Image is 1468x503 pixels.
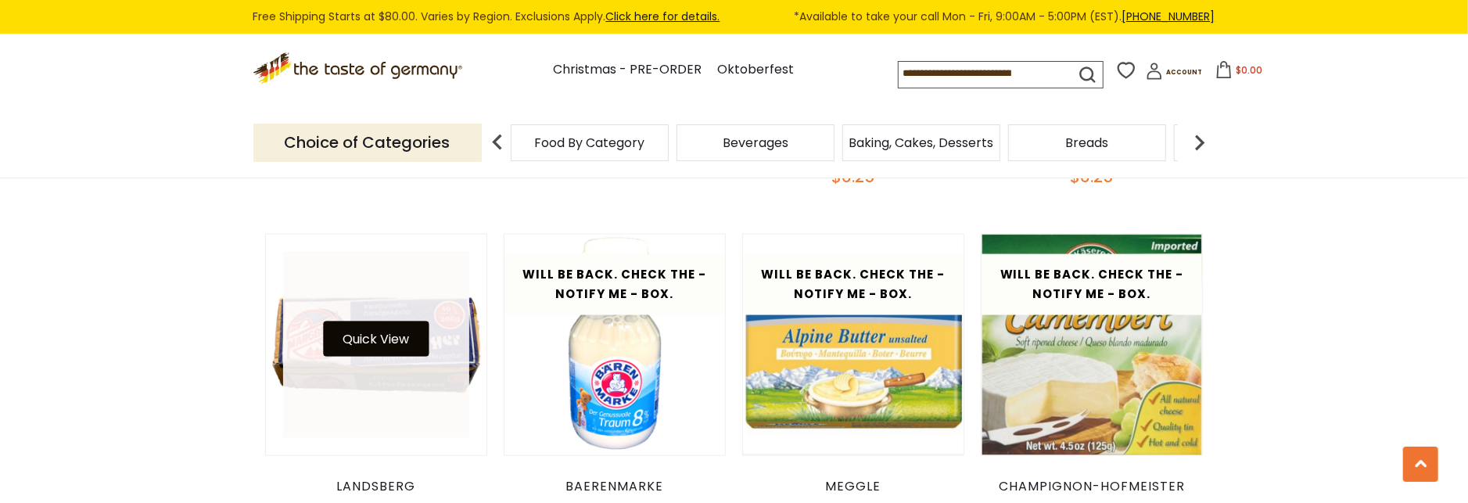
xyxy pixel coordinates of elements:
[743,235,964,456] img: Meggle Original Bavarian Alpine Butter Unsalted 8.8 oz.
[266,235,487,456] img: Mangberg Orginal Bavarian Limburger Cheese, 7 oz
[981,479,1204,494] div: Champignon-Hofmeister
[1236,63,1262,77] span: $0.00
[323,322,429,357] button: Quick View
[535,137,645,149] a: Food By Category
[1066,137,1109,149] a: Breads
[504,479,727,494] div: Baerenmarke
[606,9,720,24] a: Click here for details.
[742,479,965,494] div: Meggle
[553,59,702,81] a: Christmas - PRE-ORDER
[1122,9,1215,24] a: [PHONE_NUMBER]
[1184,127,1215,158] img: next arrow
[849,137,994,149] a: Baking, Cakes, Desserts
[265,479,488,494] div: Landsberg
[982,235,1203,456] img: Kaeserei Champignon Bavarian Camembert in Tin 4.5 oz.
[482,127,513,158] img: previous arrow
[1205,61,1272,84] button: $0.00
[795,8,1215,26] span: *Available to take your call Mon - Fri, 9:00AM - 5:00PM (EST).
[717,59,794,81] a: Oktoberfest
[1166,68,1202,77] span: Account
[504,235,726,456] img: Baerenmarke German Coffee Creamer 8% Fat 6 oz
[253,124,482,162] p: Choice of Categories
[253,8,1215,26] div: Free Shipping Starts at $80.00. Varies by Region. Exclusions Apply.
[723,137,788,149] a: Beverages
[1146,63,1202,85] a: Account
